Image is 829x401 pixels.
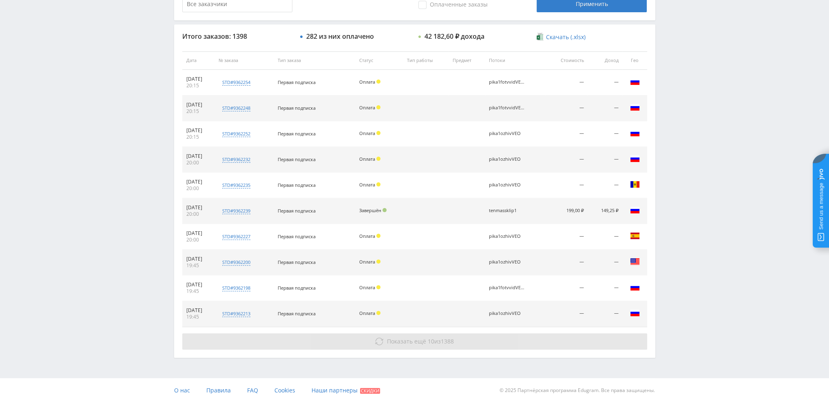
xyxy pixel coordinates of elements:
span: Правила [206,386,231,394]
span: Подтвержден [382,208,387,212]
a: Скачать (.xlsx) [537,33,586,41]
td: — [546,275,588,301]
td: — [546,70,588,95]
td: — [588,301,622,327]
div: pika1fotvvidVEO3 [489,105,526,111]
div: 19:45 [186,288,211,295]
span: Завершён [359,207,381,213]
div: std#9362213 [222,310,250,317]
th: Тип работы [403,51,449,70]
th: Потоки [485,51,545,70]
td: — [546,301,588,327]
span: Первая подписка [278,105,316,111]
div: 20:15 [186,82,211,89]
img: esp.png [630,231,640,241]
span: 10 [428,337,434,345]
div: [DATE] [186,307,211,314]
th: Предмет [449,51,485,70]
span: Оплата [359,233,375,239]
div: [DATE] [186,76,211,82]
td: — [546,224,588,250]
div: std#9362232 [222,156,250,163]
th: Стоимость [546,51,588,70]
span: 1388 [441,337,454,345]
div: 19:45 [186,262,211,269]
div: 20:00 [186,211,211,217]
span: Первая подписка [278,182,316,188]
div: std#9362239 [222,208,250,214]
img: xlsx [537,33,544,41]
td: — [588,275,622,301]
span: Холд [376,234,380,238]
div: std#9362198 [222,285,250,291]
div: pika1fotvvidVEO3 [489,285,526,290]
td: 199,00 ₽ [546,198,588,224]
td: — [546,250,588,275]
span: Оплата [359,79,375,85]
div: 20:00 [186,237,211,243]
td: — [546,121,588,147]
span: Первая подписка [278,233,316,239]
span: Cookies [274,386,295,394]
th: № заказа [214,51,273,70]
span: Первая подписка [278,285,316,291]
td: 149,25 ₽ [588,198,622,224]
span: Холд [376,285,380,289]
th: Тип заказа [274,51,355,70]
td: — [588,70,622,95]
div: 20:15 [186,108,211,115]
div: std#9362235 [222,182,250,188]
img: rus.png [630,77,640,86]
div: [DATE] [186,256,211,262]
span: Оплата [359,284,375,290]
span: Первая подписка [278,259,316,265]
div: std#9362227 [222,233,250,240]
span: Оплата [359,182,375,188]
td: — [546,95,588,121]
img: usa.png [630,257,640,266]
div: 19:45 [186,314,211,320]
div: [DATE] [186,102,211,108]
span: FAQ [247,386,258,394]
div: pika1fotvvidVEO3 [489,80,526,85]
span: О нас [174,386,190,394]
span: из [387,337,454,345]
button: Показать ещё 10из1388 [182,333,647,350]
th: Доход [588,51,622,70]
td: — [546,173,588,198]
div: [DATE] [186,127,211,134]
th: Статус [355,51,403,70]
div: 282 из них оплачено [306,33,374,40]
img: rus.png [630,102,640,112]
td: — [588,121,622,147]
div: pika1ozhivVEO [489,311,526,316]
span: Оплата [359,310,375,316]
span: Первая подписка [278,208,316,214]
th: Дата [182,51,215,70]
span: Холд [376,105,380,109]
div: std#9362248 [222,105,250,111]
div: pika1ozhivVEO [489,259,526,265]
td: — [546,147,588,173]
span: Оплата [359,156,375,162]
div: pika1ozhivVEO [489,182,526,188]
td: — [588,250,622,275]
img: rus.png [630,154,640,164]
span: Холд [376,131,380,135]
span: Первая подписка [278,310,316,317]
div: [DATE] [186,230,211,237]
span: Холд [376,80,380,84]
span: Скачать (.xlsx) [546,34,586,40]
span: Наши партнеры [312,386,358,394]
span: Холд [376,182,380,186]
div: [DATE] [186,204,211,211]
td: — [588,147,622,173]
img: mda.png [630,179,640,189]
span: Первая подписка [278,79,316,85]
span: Холд [376,157,380,161]
img: rus.png [630,128,640,138]
div: pika1ozhivVEO [489,157,526,162]
div: [DATE] [186,179,211,185]
span: Первая подписка [278,156,316,162]
span: Скидки [360,388,380,394]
